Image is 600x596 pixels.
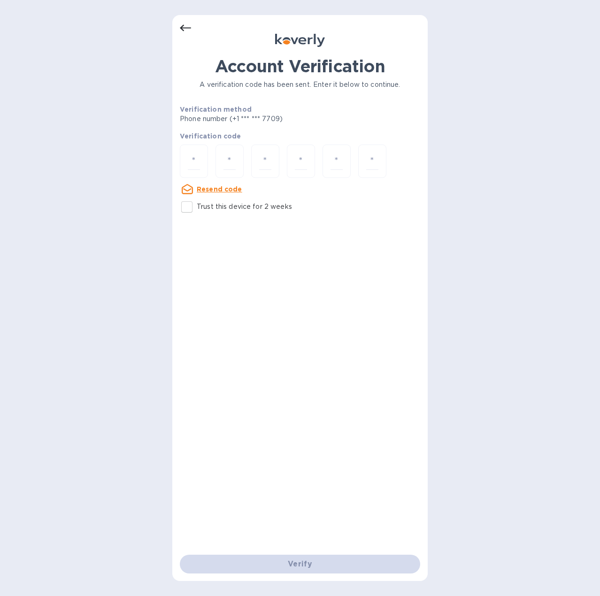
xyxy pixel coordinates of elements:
[180,131,420,141] p: Verification code
[197,185,242,193] u: Resend code
[197,202,292,212] p: Trust this device for 2 weeks
[180,80,420,90] p: A verification code has been sent. Enter it below to continue.
[180,106,252,113] b: Verification method
[180,114,354,124] p: Phone number (+1 *** *** 7709)
[180,56,420,76] h1: Account Verification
